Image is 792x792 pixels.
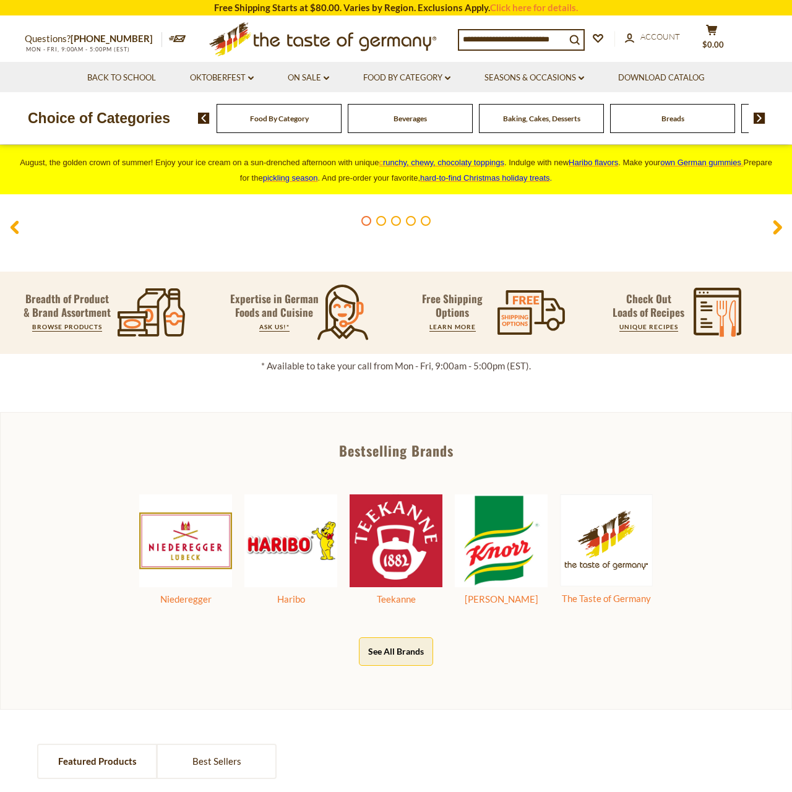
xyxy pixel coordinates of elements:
[350,494,442,587] img: Teekanne
[244,578,337,607] a: Haribo
[24,292,111,319] p: Breadth of Product & Brand Assortment
[259,323,290,330] a: ASK US!*
[420,173,550,183] a: hard-to-find Christmas holiday treats
[350,592,442,607] div: Teekanne
[640,32,680,41] span: Account
[618,71,705,85] a: Download Catalog
[20,158,772,183] span: August, the golden crown of summer! Enjoy your ice cream on a sun-drenched afternoon with unique ...
[71,33,153,44] a: [PHONE_NUMBER]
[625,30,680,44] a: Account
[569,158,618,167] a: Haribo flavors
[230,292,319,319] p: Expertise in German Foods and Cuisine
[560,577,653,606] a: The Taste of Germany
[87,71,156,85] a: Back to School
[244,494,337,587] img: Haribo
[702,40,724,49] span: $0.00
[363,71,450,85] a: Food By Category
[693,24,730,55] button: $0.00
[190,71,254,85] a: Oktoberfest
[250,114,309,123] a: Food By Category
[455,578,548,607] a: [PERSON_NAME]
[379,158,504,167] a: crunchy, chewy, chocolaty toppings
[560,591,653,606] div: The Taste of Germany
[383,158,504,167] span: runchy, chewy, chocolaty toppings
[613,292,684,319] p: Check Out Loads of Recipes
[139,494,232,587] img: Niederegger
[411,292,493,319] p: Free Shipping Options
[38,745,156,778] a: Featured Products
[139,592,232,607] div: Niederegger
[484,71,584,85] a: Seasons & Occasions
[661,114,684,123] a: Breads
[263,173,318,183] a: pickling season
[25,31,162,47] p: Questions?
[350,578,442,607] a: Teekanne
[359,637,433,665] button: See All Brands
[244,592,337,607] div: Haribo
[158,745,275,778] a: Best Sellers
[503,114,580,123] a: Baking, Cakes, Desserts
[560,494,653,587] img: The Taste of Germany
[660,158,741,167] span: own German gummies
[754,113,765,124] img: next arrow
[490,2,578,13] a: Click here for details.
[394,114,427,123] a: Beverages
[25,46,130,53] span: MON - FRI, 9:00AM - 5:00PM (EST)
[455,592,548,607] div: [PERSON_NAME]
[32,323,102,330] a: BROWSE PRODUCTS
[660,158,743,167] a: own German gummies.
[1,444,791,457] div: Bestselling Brands
[198,113,210,124] img: previous arrow
[429,323,476,330] a: LEARN MORE
[619,323,678,330] a: UNIQUE RECIPES
[420,173,552,183] span: .
[288,71,329,85] a: On Sale
[139,578,232,607] a: Niederegger
[455,494,548,587] img: Knorr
